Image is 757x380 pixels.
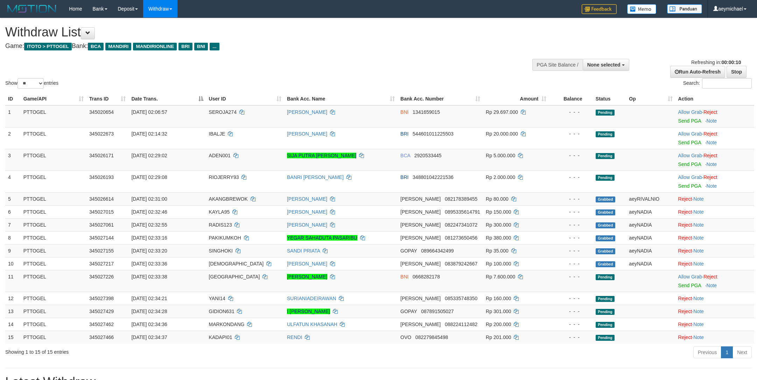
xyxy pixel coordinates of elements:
a: Note [693,261,704,267]
td: · [675,171,754,192]
div: - - - [552,260,590,267]
a: [PERSON_NAME] [287,274,327,279]
a: Note [707,140,717,145]
td: · [675,318,754,331]
img: panduan.png [667,4,702,14]
div: - - - [552,174,590,181]
td: 2 [5,127,21,149]
td: PTTOGEL [21,149,86,171]
span: [DATE] 02:32:46 [131,209,167,215]
td: 13 [5,305,21,318]
span: KADAPI01 [209,334,232,340]
label: Show entries [5,78,58,89]
span: 345026193 [89,174,114,180]
a: SIJA PUTRA [PERSON_NAME] [287,153,356,158]
a: [PERSON_NAME] [287,109,327,115]
td: PTTOGEL [21,171,86,192]
th: Trans ID: activate to sort column ascending [86,92,128,105]
span: 345027217 [89,261,114,267]
a: Reject [703,109,717,115]
div: - - - [552,247,590,254]
a: Send PGA [678,283,701,288]
div: - - - [552,208,590,215]
span: Rp 150.000 [486,209,511,215]
td: PTTOGEL [21,331,86,344]
span: Rp 160.000 [486,296,511,301]
a: Reject [678,322,692,327]
td: · [675,218,754,231]
span: Refreshing in: [691,60,741,65]
td: 10 [5,257,21,270]
span: OVO [400,334,411,340]
span: GIDION631 [209,309,234,314]
span: Rp 100.000 [486,261,511,267]
span: Grabbed [596,196,615,202]
a: Send PGA [678,118,701,124]
span: [PERSON_NAME] [400,196,441,202]
span: BRI [400,174,408,180]
span: [DATE] 02:32:55 [131,222,167,228]
a: Run Auto-Refresh [670,66,725,78]
td: 12 [5,292,21,305]
span: [DATE] 02:34:37 [131,334,167,340]
th: Balance [549,92,593,105]
div: - - - [552,221,590,228]
span: Pending [596,296,615,302]
th: Bank Acc. Number: activate to sort column ascending [398,92,483,105]
span: [DATE] 02:06:57 [131,109,167,115]
span: [DATE] 02:29:08 [131,174,167,180]
span: IBALJE [209,131,225,137]
a: Reject [678,248,692,254]
a: Reject [678,222,692,228]
td: PTTOGEL [21,305,86,318]
a: Allow Grab [678,174,702,180]
a: Next [733,346,752,358]
td: aeyRIVALNIO [626,192,675,205]
span: Grabbed [596,248,615,254]
span: Rp 20.000.000 [486,131,518,137]
td: 4 [5,171,21,192]
a: RENDI [287,334,302,340]
span: Pending [596,110,615,116]
div: Showing 1 to 15 of 15 entries [5,346,310,355]
td: aeyNADIA [626,205,675,218]
span: AKANGBREWOK [209,196,248,202]
td: · [675,270,754,292]
td: · [675,231,754,244]
td: PTTOGEL [21,257,86,270]
span: Copy 082178389455 to clipboard [445,196,477,202]
td: PTTOGEL [21,127,86,149]
td: · [675,127,754,149]
span: Pending [596,131,615,137]
span: Rp 300.000 [486,222,511,228]
th: Status [593,92,626,105]
td: PTTOGEL [21,292,86,305]
span: Rp 7.600.000 [486,274,515,279]
span: [DATE] 02:33:16 [131,235,167,241]
span: · [678,153,703,158]
span: Rp 5.000.000 [486,153,515,158]
td: · [675,244,754,257]
span: 345027015 [89,209,114,215]
a: Note [693,309,704,314]
td: PTTOGEL [21,205,86,218]
span: BCA [400,153,410,158]
img: Button%20Memo.svg [627,4,657,14]
a: Note [693,334,704,340]
span: [DATE] 02:14:32 [131,131,167,137]
a: Note [693,296,704,301]
span: Copy 0895335614791 to clipboard [445,209,480,215]
a: SANDI PRIATA [287,248,320,254]
span: SEROJA274 [209,109,237,115]
a: Note [693,248,704,254]
td: · [675,205,754,218]
td: 3 [5,149,21,171]
th: User ID: activate to sort column ascending [206,92,284,105]
span: Copy 085335748350 to clipboard [445,296,477,301]
a: 1 [721,346,733,358]
a: Allow Grab [678,153,702,158]
a: Note [693,322,704,327]
span: · [678,174,703,180]
span: BRI [400,131,408,137]
span: Pending [596,335,615,341]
